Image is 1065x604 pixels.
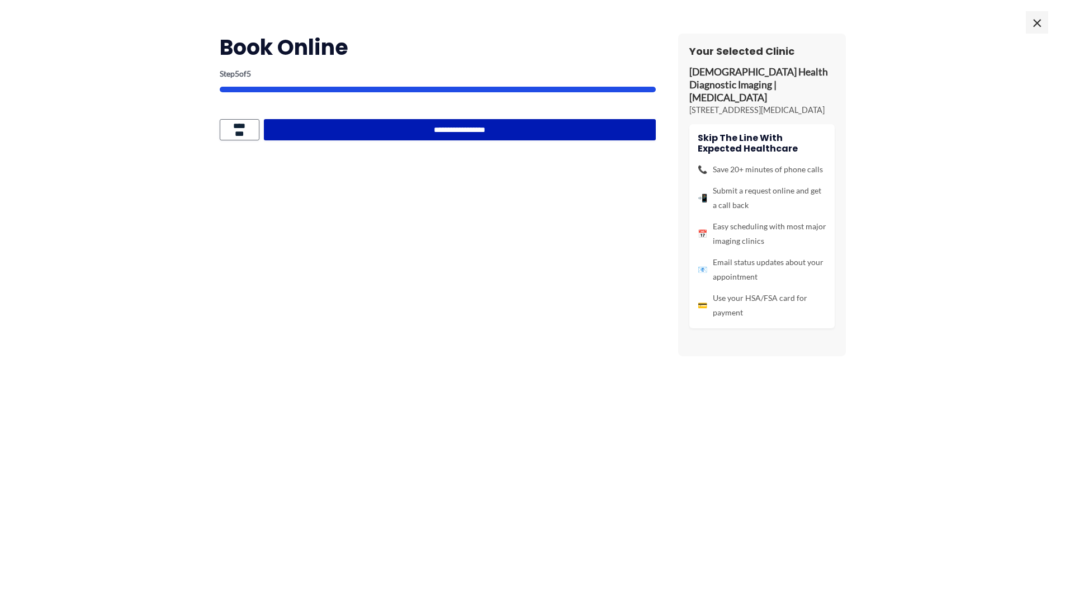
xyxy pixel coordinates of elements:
p: Step of [220,70,656,78]
span: × [1026,11,1048,34]
p: [STREET_ADDRESS][MEDICAL_DATA] [689,105,835,116]
span: 💳 [698,298,707,313]
p: [DEMOGRAPHIC_DATA] Health Diagnostic Imaging | [MEDICAL_DATA] [689,66,835,105]
li: Easy scheduling with most major imaging clinics [698,219,826,248]
span: 📞 [698,162,707,177]
h2: Book Online [220,34,656,61]
span: 📲 [698,191,707,205]
h4: Skip the line with Expected Healthcare [698,133,826,154]
span: 📧 [698,262,707,277]
span: 5 [235,69,239,78]
span: 5 [247,69,251,78]
li: Save 20+ minutes of phone calls [698,162,826,177]
span: 📅 [698,226,707,241]
li: Email status updates about your appointment [698,255,826,284]
li: Submit a request online and get a call back [698,183,826,213]
h3: Your Selected Clinic [689,45,835,58]
li: Use your HSA/FSA card for payment [698,291,826,320]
